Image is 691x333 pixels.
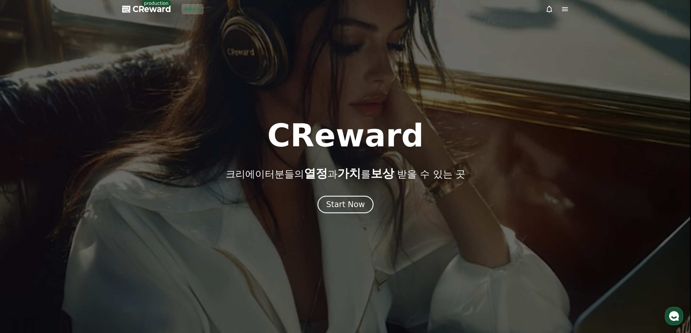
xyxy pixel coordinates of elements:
[304,167,328,180] span: 열정
[317,202,374,208] a: Start Now
[133,4,171,14] span: CReward
[122,4,171,14] a: CReward
[337,167,361,180] span: 가치
[317,196,374,213] button: Start Now
[226,167,465,180] p: 크리에이터분들의 과 를 받을 수 있는 곳
[182,4,203,14] a: Admin
[267,120,424,151] h1: CReward
[371,167,394,180] span: 보상
[326,199,365,210] div: Start Now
